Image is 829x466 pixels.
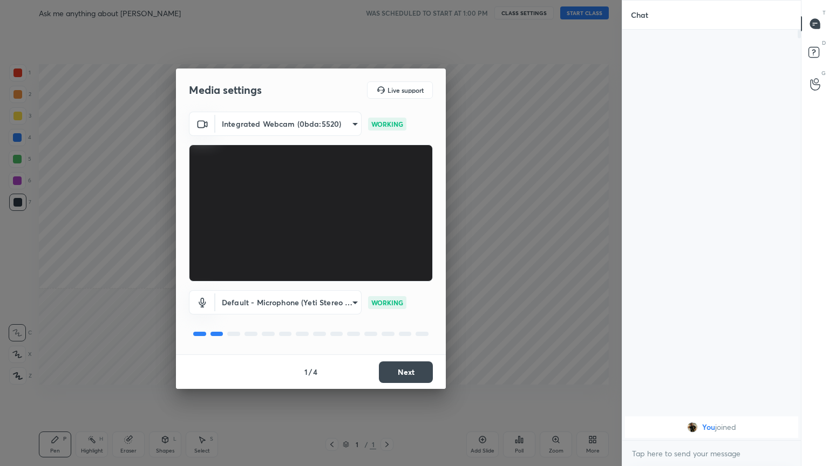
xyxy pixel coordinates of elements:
h2: Media settings [189,83,262,97]
img: 972cef165c4e428681d13a87c9ec34ae.jpg [687,422,698,433]
div: Integrated Webcam (0bda:5520) [215,112,362,136]
h4: / [309,366,312,378]
p: T [823,9,826,17]
h4: 1 [304,366,308,378]
button: Next [379,361,433,383]
div: Integrated Webcam (0bda:5520) [215,290,362,314]
span: You [702,423,715,431]
div: grid [622,414,801,440]
h5: Live support [388,87,424,93]
span: joined [715,423,736,431]
h4: 4 [313,366,317,378]
p: WORKING [371,119,403,129]
p: Chat [622,1,657,29]
p: WORKING [371,298,403,307]
p: D [822,39,826,47]
p: G [821,69,826,77]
